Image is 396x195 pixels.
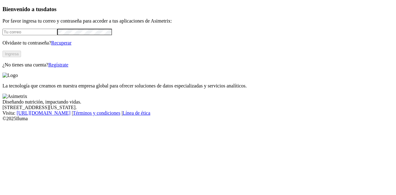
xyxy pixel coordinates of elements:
[2,73,18,78] img: Logo
[2,105,394,110] div: [STREET_ADDRESS][US_STATE].
[2,116,394,121] div: © 2025 Iluma
[73,110,120,116] a: Términos y condiciones
[48,62,68,67] a: Regístrate
[51,40,71,45] a: Recuperar
[2,99,394,105] div: Diseñando nutrición, impactando vidas.
[2,29,57,35] input: Tu correo
[2,18,394,24] p: Por favor ingresa tu correo y contraseña para acceder a tus aplicaciones de Asimetrix:
[2,94,27,99] img: Asimetrix
[2,110,394,116] div: Visita : | |
[2,6,394,13] h3: Bienvenido a tus
[2,83,394,89] p: La tecnología que creamos en nuestra empresa global para ofrecer soluciones de datos especializad...
[2,51,21,57] button: Ingresa
[17,110,71,116] a: [URL][DOMAIN_NAME]
[2,62,394,68] p: ¿No tienes una cuenta?
[2,40,394,46] p: Olvidaste tu contraseña?
[123,110,150,116] a: Línea de ética
[43,6,57,12] span: datos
